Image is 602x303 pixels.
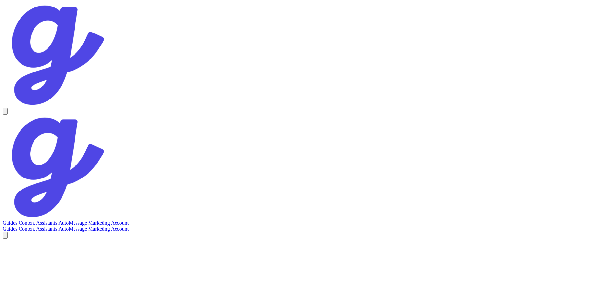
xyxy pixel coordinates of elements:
[111,220,129,226] a: Account
[88,220,110,226] a: Marketing
[36,220,57,226] a: Assistants
[111,226,129,231] a: Account
[19,226,35,231] a: Content
[3,232,8,239] button: Notifications
[58,226,87,231] a: AutoMessage
[3,3,107,107] img: Your Company
[3,115,107,219] img: Guestive Guides
[58,220,87,226] a: AutoMessage
[3,226,17,231] a: Guides
[3,220,17,226] a: Guides
[88,226,110,231] a: Marketing
[36,226,57,231] a: Assistants
[19,220,35,226] a: Content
